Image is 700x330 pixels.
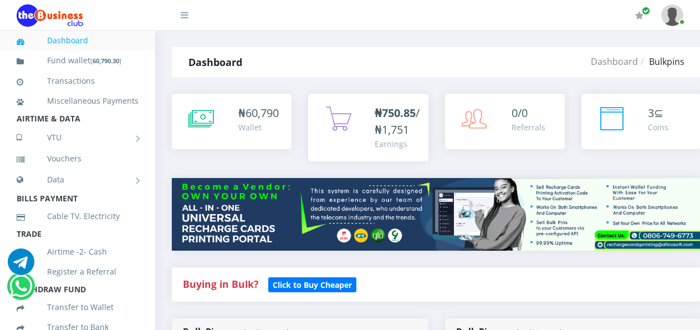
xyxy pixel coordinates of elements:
a: Airtime -2- Cash [17,239,139,265]
img: Logo [17,4,83,27]
img: User [661,4,683,26]
a: Data [17,166,139,194]
a: Register a Referral [17,259,139,285]
i: Renew/Upgrade Subscription [635,11,643,20]
span: Renew/Upgrade Subscription [642,7,650,15]
a: ₦60,790 Wallet [172,94,292,149]
a: Click to Buy Cheaper [268,277,356,291]
span: 3 [648,105,654,120]
a: Dashboard [17,28,139,53]
a: Miscellaneous Payments [17,88,139,114]
a: Fund wallet[60,790.30] [17,48,139,74]
li: Bulkpins [638,55,684,68]
a: Chat for support [9,281,32,299]
div: Wallet [238,121,279,133]
a: 0/0 Referrals [445,94,565,149]
a: VTU [17,124,139,151]
b: Click to Buy Cheaper [273,280,352,290]
span: /₦1,751 [375,105,420,137]
a: Cable TV, Electricity [17,204,139,229]
b: ₦750.85 [375,105,416,120]
div: Referrals [512,121,545,133]
span: 60,790 [246,105,279,120]
a: ₦750.85/₦1,751 Earnings [308,94,428,161]
small: [ ] [90,57,121,65]
b: 60,790.30 [93,57,119,65]
a: Chat for support [8,257,34,275]
span: 0/0 [512,105,528,120]
div: Earnings [375,138,420,150]
a: Vouchers [17,146,139,171]
div: Coins [648,121,668,133]
a: Dashboard [591,55,638,68]
div: ₦ [238,105,279,121]
a: Transactions [17,68,139,94]
strong: Buying in Bulk? [183,277,258,291]
div: ⊆ [648,105,668,121]
a: Transfer to Wallet [17,295,139,320]
strong: Dashboard [188,55,242,69]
